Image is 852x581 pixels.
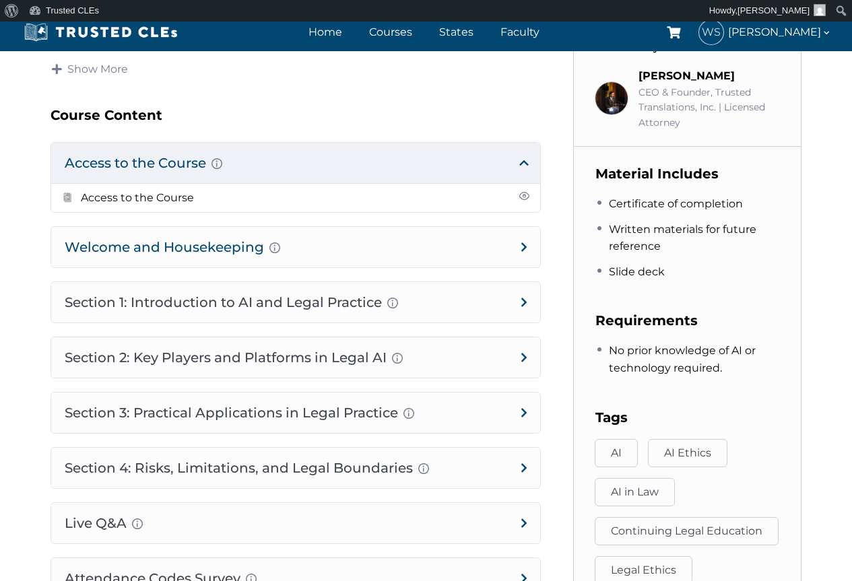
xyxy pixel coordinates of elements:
h3: Tags [595,407,780,428]
a: AI in Law [595,478,675,506]
span: WS [699,20,723,44]
img: Richard Estevez [595,82,628,114]
h4: Live Q&A [51,503,540,543]
h3: Material Includes [595,163,780,184]
a: AI [595,439,638,467]
h4: Section 4: Risks, Limitations, and Legal Boundaries [51,448,540,488]
h4: Access to the Course [51,143,540,183]
a: Faculty [497,22,543,42]
h3: Requirements [595,310,780,331]
a: Home [305,22,346,42]
span: Slide deck [609,263,665,281]
a: [PERSON_NAME] [638,69,735,82]
h4: Welcome and Housekeeping [51,227,540,267]
span: [PERSON_NAME] [728,23,832,41]
h4: Section 3: Practical Applications in Legal Practice [51,392,540,433]
h4: Section 1: Introduction to AI and Legal Practice [51,282,540,322]
span: Show More [67,62,128,77]
a: Access to the Course [81,191,194,204]
span: Written materials for future reference [609,221,780,255]
a: Show More [51,61,129,77]
div: CEO & Founder, Trusted Translations, Inc. | Licensed Attorney [638,85,780,130]
h4: Section 2: Key Players and Platforms in Legal AI [51,337,540,378]
span: Certificate of completion [609,195,743,213]
span: [PERSON_NAME] [738,5,810,15]
span: No prior knowledge of AI or technology required. [609,342,780,376]
a: Courses [366,22,416,42]
a: Continuing Legal Education [595,517,779,545]
a: States [436,22,477,42]
h3: Course Content [51,104,541,126]
a: AI Ethics [648,439,727,467]
img: Trusted CLEs [20,22,181,42]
